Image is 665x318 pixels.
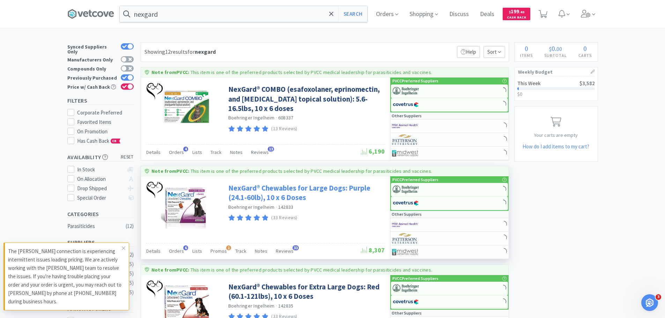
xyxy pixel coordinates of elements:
[392,176,438,183] p: PVCC Preferred Suppliers
[228,204,275,210] a: Boehringer Ingelheim
[146,182,163,199] img: 5e421e44999f498ba965f82489a33226_39.png
[158,84,215,130] img: 669aac3989b64f5b83529aa067fe0055_413828.jpeg
[517,91,522,97] span: $0
[191,69,433,75] p: This item is one of the preferred products selected by PVCC medical leadership for parasiticides ...
[146,248,161,254] span: Details
[67,56,117,62] div: Manufacturers Only
[152,168,190,174] strong: Note from PVCC :
[641,294,658,311] iframe: Intercom live chat
[126,222,134,230] div: ( 12 )
[111,139,118,143] span: CB
[276,303,277,309] span: ·
[128,260,134,268] div: ( 5 )
[77,118,134,126] div: Favorited Items
[392,247,418,257] img: 4dd14cff54a648ac9e977f0c5da9bc2e_5.png
[192,149,202,155] span: Lists
[338,6,367,22] button: Search
[210,149,222,155] span: Track
[392,112,422,119] p: Other Suppliers
[228,114,275,121] a: Boehringer Ingelheim
[67,74,117,80] div: Previously Purchased
[128,269,134,278] div: ( 5 )
[392,211,422,217] p: Other Suppliers
[271,214,297,222] p: (33 Reviews)
[525,44,528,53] span: 0
[573,52,598,59] h4: Carts
[8,247,122,306] p: The [PERSON_NAME] connection is experiencing intermittent issues loading pricing. We are actively...
[278,114,294,121] span: 608337
[183,245,188,250] span: 6
[77,194,124,202] div: Special Order
[77,109,134,117] div: Corporate Preferred
[210,248,227,254] span: Promos
[361,147,385,155] span: 6,190
[67,210,134,218] h5: Categories
[276,248,294,254] span: Reviews
[515,52,539,59] h4: Items
[128,279,134,287] div: ( 5 )
[77,175,124,183] div: On Allocation
[228,282,383,301] a: NexGard® Chewables for Extra Large Dogs: Red (60.1-121lbs), 10 x 6 Doses
[67,222,124,230] div: Parasiticides
[67,238,134,246] h5: Suppliers
[579,80,595,87] span: $3,582
[121,154,134,161] span: reset
[120,6,367,22] input: Search by item, sku, manufacturer, ingredient, size...
[169,248,184,254] span: Orders
[519,10,524,14] span: . 40
[392,148,418,158] img: 4dd14cff54a648ac9e977f0c5da9bc2e_5.png
[556,45,562,52] span: 00
[549,45,552,52] span: $
[271,125,297,133] p: (13 Reviews)
[278,204,294,210] span: 142833
[507,16,526,20] span: Cash Back
[539,45,573,52] div: .
[583,44,587,53] span: 0
[77,138,121,144] span: Has Cash Back
[146,149,161,155] span: Details
[539,52,573,59] h4: Subtotal
[235,248,246,254] span: Track
[477,11,497,17] a: Deals
[67,43,117,54] div: Synced Suppliers Only
[152,267,190,273] strong: Note from PVCC :
[195,48,216,55] strong: nexgard
[515,131,598,139] p: Your carts are empty
[191,168,433,174] p: This item is one of the preferred products selected by PVCC medical leadership for parasiticides ...
[515,76,598,101] a: This Week$3,582$0
[128,288,134,297] div: ( 5 )
[518,67,594,76] h1: Weekly Budget
[361,246,385,254] span: 8,307
[230,149,243,155] span: Notes
[146,280,163,297] img: 5e421e44999f498ba965f82489a33226_39.png
[656,294,661,300] span: 3
[552,44,555,53] span: 0
[483,46,505,58] span: Sort
[251,149,269,155] span: Reviews
[226,245,231,250] span: 1
[392,121,418,131] img: f6b2451649754179b5b4e0c70c3f7cb0_2.png
[67,83,117,89] div: Price w/ Cash Back
[278,303,294,309] span: 142835
[228,303,275,309] a: Boehringer Ingelheim
[392,134,418,145] img: f5e969b455434c6296c6d81ef179fa71_3.png
[393,99,419,110] img: 77fca1acd8b6420a9015268ca798ef17_1.png
[392,310,422,316] p: Other Suppliers
[77,127,134,136] div: On Promotion
[228,183,383,202] a: NexGard® Chewables for Large Dogs: Purple (24.1-60lb), 10 x 6 Doses
[126,251,134,259] div: ( 12 )
[191,267,433,273] p: This item is one of the preferred products selected by PVCC medical leadership for parasiticides ...
[392,233,418,244] img: f5e969b455434c6296c6d81ef179fa71_3.png
[187,48,216,55] span: for
[392,275,438,282] p: PVCC Preferred Suppliers
[392,220,418,230] img: f6b2451649754179b5b4e0c70c3f7cb0_2.png
[276,114,277,121] span: ·
[509,10,511,14] span: $
[255,248,267,254] span: Notes
[509,8,524,15] span: 199
[393,283,419,294] img: 730db3968b864e76bcafd0174db25112_22.png
[515,142,598,151] h5: How do I add items to my cart?
[146,83,163,100] img: 5e421e44999f498ba965f82489a33226_39.png
[183,147,188,151] span: 4
[393,184,419,195] img: 730db3968b864e76bcafd0174db25112_22.png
